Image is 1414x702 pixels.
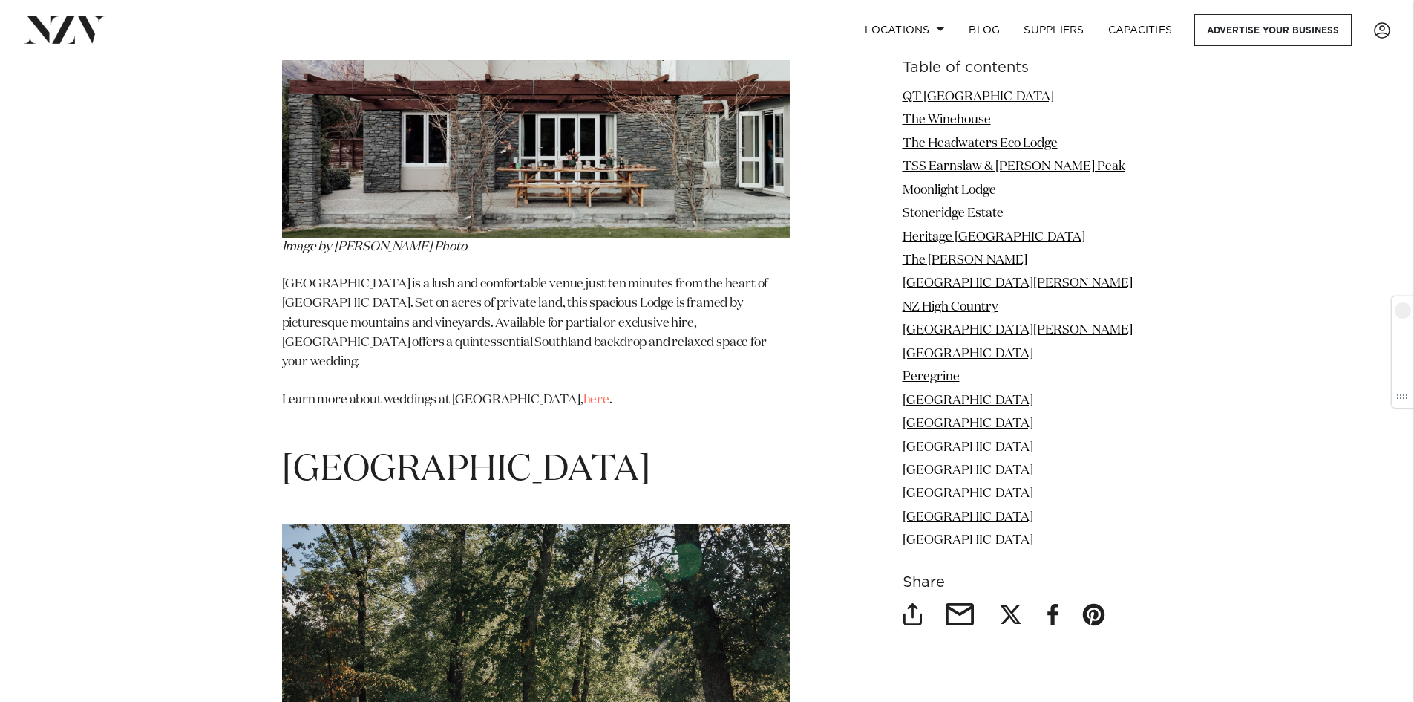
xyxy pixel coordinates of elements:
[903,464,1033,477] a: [GEOGRAPHIC_DATA]
[957,14,1012,46] a: BLOG
[903,207,1004,220] a: Stoneridge Estate
[903,394,1033,407] a: [GEOGRAPHIC_DATA]
[903,441,1033,454] a: [GEOGRAPHIC_DATA]
[903,278,1133,290] a: [GEOGRAPHIC_DATA][PERSON_NAME]
[1194,14,1352,46] a: Advertise your business
[903,160,1125,173] a: TSS Earnslaw & [PERSON_NAME] Peak
[1012,14,1096,46] a: SUPPLIERS
[903,114,991,126] a: The Winehouse
[903,348,1033,360] a: [GEOGRAPHIC_DATA]
[282,275,790,373] p: [GEOGRAPHIC_DATA] is a lush and comfortable venue just ten minutes from the heart of [GEOGRAPHIC_...
[903,184,996,197] a: Moonlight Lodge
[282,452,650,488] span: [GEOGRAPHIC_DATA]
[903,60,1133,76] h6: Table of contents
[903,534,1033,547] a: [GEOGRAPHIC_DATA]
[282,62,790,253] span: Image by [PERSON_NAME] Photo
[903,575,1133,591] h6: Share
[903,487,1033,500] a: [GEOGRAPHIC_DATA]
[903,301,998,313] a: NZ High Country
[903,511,1033,524] a: [GEOGRAPHIC_DATA]
[1096,14,1185,46] a: Capacities
[583,394,609,406] a: here
[903,324,1133,337] a: [GEOGRAPHIC_DATA][PERSON_NAME]
[903,417,1033,430] a: [GEOGRAPHIC_DATA]
[903,91,1054,103] a: QT [GEOGRAPHIC_DATA]
[282,391,790,430] p: Learn more about weddings at [GEOGRAPHIC_DATA], .
[903,231,1085,244] a: Heritage [GEOGRAPHIC_DATA]
[853,14,957,46] a: Locations
[903,371,960,383] a: Peregrine
[24,16,105,43] img: nzv-logo.png
[903,254,1027,267] a: The [PERSON_NAME]
[903,137,1058,150] a: The Headwaters Eco Lodge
